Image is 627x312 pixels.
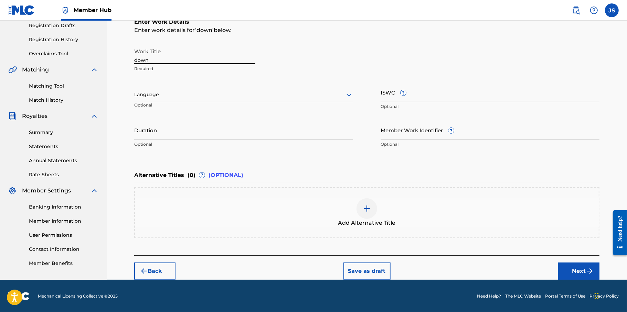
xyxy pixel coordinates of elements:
[134,171,184,179] span: Alternative Titles
[29,97,98,104] a: Match History
[381,141,599,147] p: Optional
[8,66,17,74] img: Matching
[29,157,98,164] a: Annual Statements
[8,5,35,15] img: MLC Logo
[134,141,353,147] p: Optional
[134,27,195,33] span: Enter work details for
[195,27,214,33] span: down
[29,232,98,239] a: User Permissions
[8,292,30,300] img: logo
[29,36,98,43] a: Registration History
[29,22,98,29] a: Registration Drafts
[595,286,599,307] div: Drag
[29,218,98,225] a: Member Information
[214,27,232,33] span: below.
[569,3,583,17] a: Public Search
[586,267,594,275] img: f7272a7cc735f4ea7f67.svg
[338,219,396,227] span: Add Alternative Title
[590,6,598,14] img: help
[29,129,98,136] a: Summary
[22,112,47,120] span: Royalties
[587,3,601,17] div: Help
[605,3,619,17] div: User Menu
[593,279,627,312] iframe: Chat Widget
[74,6,111,14] span: Member Hub
[29,143,98,150] a: Statements
[38,293,118,299] span: Mechanical Licensing Collective © 2025
[61,6,70,14] img: Top Rightsholder
[589,293,619,299] a: Privacy Policy
[134,66,255,72] p: Required
[199,172,205,178] span: ?
[90,66,98,74] img: expand
[363,204,371,213] img: add
[22,66,49,74] span: Matching
[134,263,176,280] button: Back
[90,112,98,120] img: expand
[29,260,98,267] a: Member Benefits
[134,102,201,113] p: Optional
[22,187,71,195] span: Member Settings
[572,6,580,14] img: search
[505,293,541,299] a: The MLC Website
[8,112,17,120] img: Royalties
[209,171,243,179] span: (OPTIONAL)
[477,293,501,299] a: Need Help?
[140,267,148,275] img: 7ee5dd4eb1f8a8e3ef2f.svg
[29,50,98,57] a: Overclaims Tool
[29,203,98,211] a: Banking Information
[558,263,599,280] button: Next
[8,187,17,195] img: Member Settings
[134,18,599,26] h6: Enter Work Details
[29,171,98,178] a: Rate Sheets
[188,171,195,179] span: ( 0 )
[401,90,406,96] span: ?
[196,27,212,33] span: down
[29,82,98,90] a: Matching Tool
[608,205,627,260] iframe: Resource Center
[448,128,454,133] span: ?
[381,103,599,110] p: Optional
[343,263,391,280] button: Save as draft
[545,293,585,299] a: Portal Terms of Use
[29,246,98,253] a: Contact Information
[90,187,98,195] img: expand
